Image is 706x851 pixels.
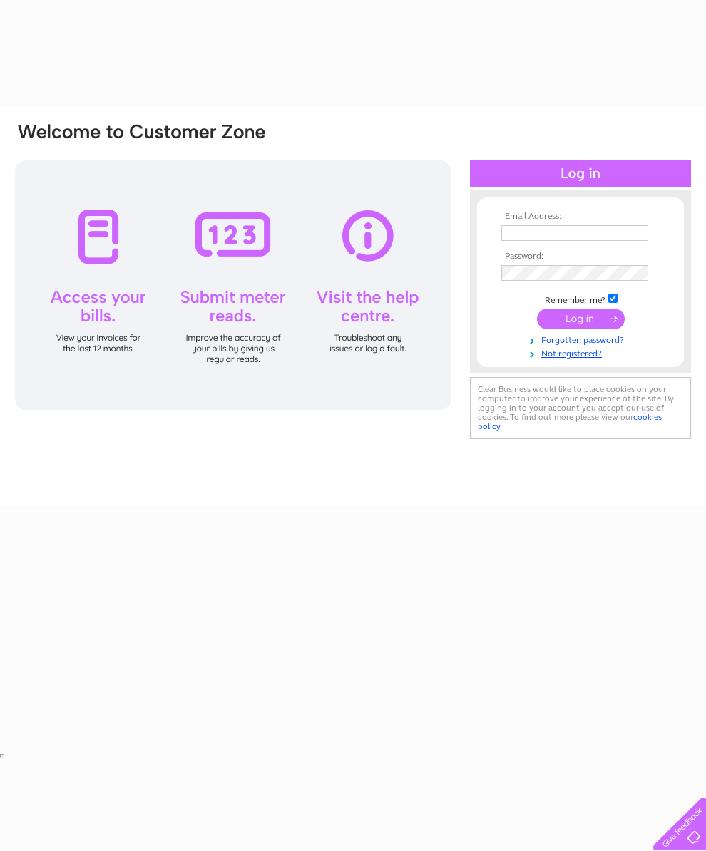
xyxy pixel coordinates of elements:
[498,252,663,262] th: Password:
[498,292,663,306] td: Remember me?
[470,377,691,439] div: Clear Business would like to place cookies on your computer to improve your experience of the sit...
[537,309,625,329] input: Submit
[478,412,662,431] a: cookies policy
[501,332,663,346] a: Forgotten password?
[498,212,663,222] th: Email Address:
[501,346,663,359] a: Not registered?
